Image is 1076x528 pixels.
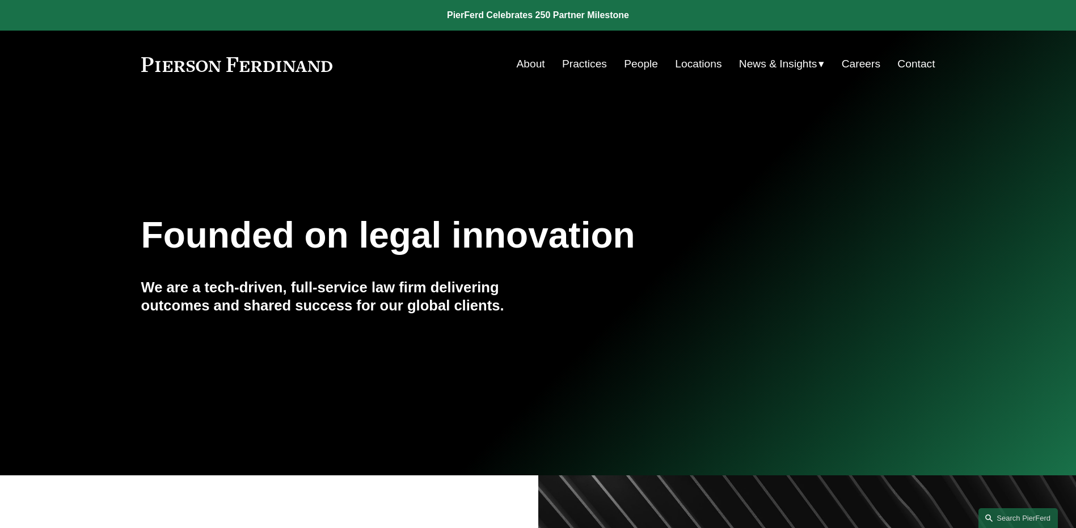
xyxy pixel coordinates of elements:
a: Practices [562,53,607,75]
a: Careers [842,53,880,75]
a: People [624,53,658,75]
span: News & Insights [739,54,817,74]
a: Contact [897,53,935,75]
h4: We are a tech-driven, full-service law firm delivering outcomes and shared success for our global... [141,278,538,315]
a: Search this site [978,508,1058,528]
a: Locations [675,53,721,75]
h1: Founded on legal innovation [141,215,803,256]
a: folder dropdown [739,53,825,75]
a: About [517,53,545,75]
